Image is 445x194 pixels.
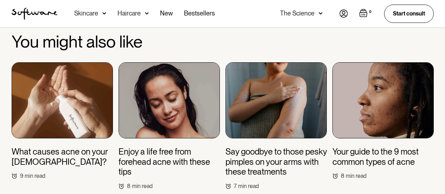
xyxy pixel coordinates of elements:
a: Open empty cart [359,9,373,19]
h3: Say goodbye to those pesky pimples on your arms with these treatments [225,147,327,177]
img: arrow down [102,10,106,17]
h3: Your guide to the 9 most common types of acne [332,147,434,167]
div: min read [25,173,45,179]
div: min read [346,173,367,179]
a: home [12,8,57,20]
a: What causes acne on your [DEMOGRAPHIC_DATA]?9min read [12,62,113,180]
a: Enjoy a life free from forehead acne with these tips8min read [119,62,220,190]
img: Software Logo [12,8,57,20]
h2: You might also like [12,32,434,51]
img: arrow down [319,10,323,17]
div: 7 [234,183,237,189]
div: Haircare [117,10,141,17]
a: Start consult [384,5,434,23]
a: Say goodbye to those pesky pimples on your arms with these treatments7min read [225,62,327,190]
h3: Enjoy a life free from forehead acne with these tips [119,147,220,177]
div: 8 [341,173,344,179]
div: The Science [280,10,314,17]
div: Skincare [74,10,98,17]
div: min read [238,183,259,189]
div: min read [132,183,153,189]
div: 8 [127,183,131,189]
h3: What causes acne on your [DEMOGRAPHIC_DATA]? [12,147,113,167]
img: arrow down [145,10,149,17]
div: 9 [20,173,23,179]
div: 0 [368,9,373,15]
a: Your guide to the 9 most common types of acne8min read [332,62,434,180]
